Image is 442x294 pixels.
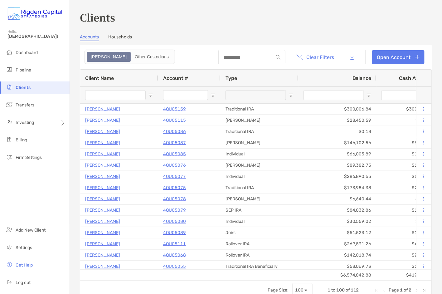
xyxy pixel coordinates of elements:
[163,128,186,135] p: 4QU05086
[376,126,439,137] div: $0.18
[16,102,34,108] span: Transfers
[148,93,153,98] button: Open Filter Menu
[16,50,38,55] span: Dashboard
[85,116,120,124] p: [PERSON_NAME]
[163,262,186,270] p: 4QU05055
[299,160,376,171] div: $89,382.75
[367,93,372,98] button: Open Filter Menu
[6,83,13,91] img: clients icon
[221,149,299,159] div: Individual
[292,50,339,64] button: Clear Filters
[85,139,120,147] a: [PERSON_NAME]
[163,105,186,113] a: 4QU05159
[7,2,62,25] img: Zoe Logo
[16,280,31,285] span: Log out
[163,116,186,124] p: 4QU05115
[16,120,34,125] span: Investing
[299,238,376,249] div: $269,831.26
[376,216,439,227] div: $528.63
[87,52,130,61] div: Zoe
[85,173,120,180] p: [PERSON_NAME]
[376,137,439,148] div: $3,569.31
[163,161,186,169] p: 4QU05076
[163,218,186,225] a: 4QU05080
[299,182,376,193] div: $173,984.38
[163,240,186,248] p: 4QU05111
[268,288,289,293] div: Page Size:
[376,194,439,204] div: $132.93
[381,90,426,100] input: Cash Available Filter Input
[299,227,376,238] div: $51,523.12
[376,171,439,182] div: $5,558.99
[6,118,13,126] img: investing icon
[376,227,439,238] div: $1,233.28
[163,184,186,192] a: 4QU05075
[16,245,32,250] span: Settings
[85,206,120,214] p: [PERSON_NAME]
[299,194,376,204] div: $6,640.44
[221,104,299,115] div: Traditional IRA
[299,270,376,281] div: $6,574,842.88
[221,238,299,249] div: Rollover IRA
[221,171,299,182] div: Individual
[409,288,412,293] span: 2
[7,34,66,39] span: [DEMOGRAPHIC_DATA]!
[299,205,376,216] div: $84,832.86
[163,195,186,203] p: 4QU05078
[336,288,345,293] span: 100
[221,227,299,238] div: Joint
[108,34,132,41] a: Households
[6,101,13,108] img: transfers icon
[376,160,439,171] div: $1,561.47
[351,288,359,293] span: 112
[6,278,13,286] img: logout icon
[422,288,427,293] div: Last Page
[399,75,434,81] span: Cash Available
[163,229,186,237] a: 4QU05089
[85,150,120,158] p: [PERSON_NAME]
[304,90,364,100] input: Balance Filter Input
[299,137,376,148] div: $146,102.56
[299,149,376,159] div: $66,005.89
[221,115,299,126] div: [PERSON_NAME]
[85,251,120,259] a: [PERSON_NAME]
[372,50,425,64] a: Open Account
[400,288,403,293] span: 1
[221,194,299,204] div: [PERSON_NAME]
[376,205,439,216] div: $1,720.53
[328,288,330,293] span: 1
[226,75,237,81] span: Type
[85,105,120,113] p: [PERSON_NAME]
[381,288,386,293] div: Previous Page
[295,288,304,293] div: 100
[376,250,439,261] div: $2,398.97
[299,261,376,272] div: $58,069.73
[221,216,299,227] div: Individual
[299,104,376,115] div: $300,006.84
[6,261,13,268] img: get-help icon
[331,288,335,293] span: to
[6,136,13,143] img: billing icon
[85,229,120,237] a: [PERSON_NAME]
[299,171,376,182] div: $286,890.65
[346,288,350,293] span: of
[389,288,399,293] span: Page
[85,240,120,248] a: [PERSON_NAME]
[376,270,439,281] div: $419,052.57
[163,173,186,180] a: 4QU05077
[163,139,186,147] a: 4QU05087
[85,184,120,192] a: [PERSON_NAME]
[6,226,13,233] img: add_new_client icon
[85,218,120,225] a: [PERSON_NAME]
[221,160,299,171] div: [PERSON_NAME]
[352,75,372,81] span: Balance
[163,90,208,100] input: Account # Filter Input
[6,66,13,73] img: pipeline icon
[221,137,299,148] div: [PERSON_NAME]
[163,150,186,158] a: 4QU05085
